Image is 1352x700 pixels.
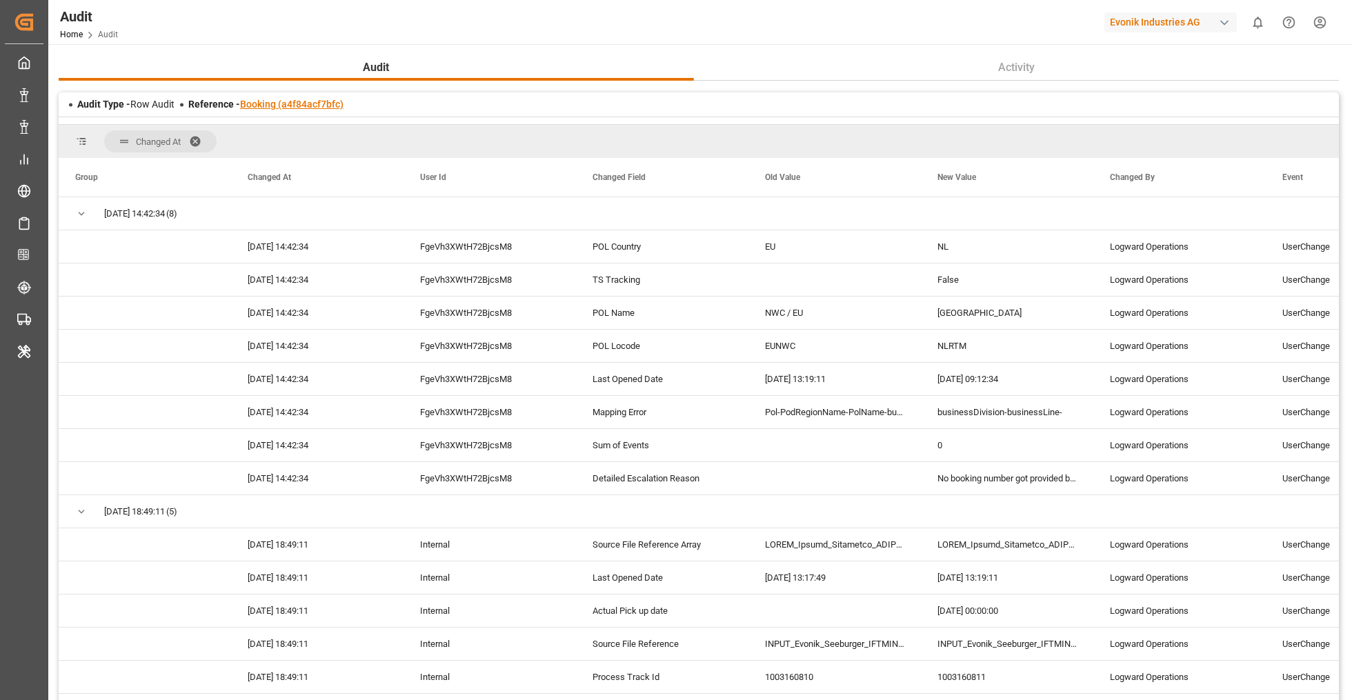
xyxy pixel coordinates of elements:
[1093,528,1266,561] div: Logward Operations
[231,561,404,594] div: [DATE] 18:49:11
[60,30,83,39] a: Home
[231,528,404,561] div: [DATE] 18:49:11
[1093,263,1266,296] div: Logward Operations
[166,198,177,230] span: (8)
[765,172,800,182] span: Old Value
[404,462,576,494] div: FgeVh3XWtH72BjcsM8
[576,528,748,561] div: Source File Reference Array
[77,97,175,112] div: Row Audit
[576,396,748,428] div: Mapping Error
[921,561,1093,594] div: [DATE] 13:19:11
[748,528,921,561] div: LOREM_Ipsumd_Sitametco_ADIPIS_5115249433_72388330779812149.eli,SEDDO_Eiusmo_Temporinc_UTLABO_7772...
[75,172,98,182] span: Group
[1273,7,1304,38] button: Help Center
[231,396,404,428] div: [DATE] 14:42:34
[357,59,395,76] span: Audit
[104,198,165,230] span: [DATE] 14:42:34
[576,561,748,594] div: Last Opened Date
[136,137,181,147] span: Changed At
[1093,661,1266,693] div: Logward Operations
[60,6,118,27] div: Audit
[576,661,748,693] div: Process Track Id
[404,230,576,263] div: FgeVh3XWtH72BjcsM8
[404,263,576,296] div: FgeVh3XWtH72BjcsM8
[921,462,1093,494] div: No booking number got provided by customer/forwarder
[576,230,748,263] div: POL Country
[1104,12,1237,32] div: Evonik Industries AG
[1093,429,1266,461] div: Logward Operations
[694,54,1340,81] button: Activity
[921,429,1093,461] div: 0
[1093,594,1266,627] div: Logward Operations
[188,99,344,110] span: Reference -
[748,297,921,329] div: NWC / EU
[1093,628,1266,660] div: Logward Operations
[993,59,1040,76] span: Activity
[1093,297,1266,329] div: Logward Operations
[77,99,130,110] span: Audit Type -
[404,363,576,395] div: FgeVh3XWtH72BjcsM8
[231,429,404,461] div: [DATE] 14:42:34
[231,263,404,296] div: [DATE] 14:42:34
[231,297,404,329] div: [DATE] 14:42:34
[404,330,576,362] div: FgeVh3XWtH72BjcsM8
[1093,330,1266,362] div: Logward Operations
[404,396,576,428] div: FgeVh3XWtH72BjcsM8
[420,172,446,182] span: User Id
[576,330,748,362] div: POL Locode
[748,561,921,594] div: [DATE] 13:17:49
[231,230,404,263] div: [DATE] 14:42:34
[1104,9,1242,35] button: Evonik Industries AG
[748,230,921,263] div: EU
[240,99,344,110] a: Booking (a4f84acf7bfc)
[921,263,1093,296] div: False
[576,628,748,660] div: Source File Reference
[576,594,748,627] div: Actual Pick up date
[231,462,404,494] div: [DATE] 14:42:34
[748,396,921,428] div: Pol-PodRegionName-PolName-businessDivision-businessLine-businessLineCode-
[748,363,921,395] div: [DATE] 13:19:11
[921,396,1093,428] div: businessDivision-businessLine-
[921,330,1093,362] div: NLRTM
[1093,561,1266,594] div: Logward Operations
[576,297,748,329] div: POL Name
[1282,172,1303,182] span: Event
[937,172,976,182] span: New Value
[248,172,291,182] span: Changed At
[404,429,576,461] div: FgeVh3XWtH72BjcsM8
[1093,462,1266,494] div: Logward Operations
[1242,7,1273,38] button: show 0 new notifications
[921,628,1093,660] div: INPUT_Evonik_Seeburger_IFTMIN_1003160811_20250919151659086.edi
[748,661,921,693] div: 1003160810
[1110,172,1155,182] span: Changed By
[404,528,576,561] div: Internal
[1093,363,1266,395] div: Logward Operations
[593,172,646,182] span: Changed Field
[1093,230,1266,263] div: Logward Operations
[576,462,748,494] div: Detailed Escalation Reason
[231,363,404,395] div: [DATE] 14:42:34
[921,297,1093,329] div: [GEOGRAPHIC_DATA]
[921,363,1093,395] div: [DATE] 09:12:34
[231,661,404,693] div: [DATE] 18:49:11
[748,330,921,362] div: EUNWC
[404,594,576,627] div: Internal
[921,230,1093,263] div: NL
[404,297,576,329] div: FgeVh3XWtH72BjcsM8
[1093,396,1266,428] div: Logward Operations
[59,54,694,81] button: Audit
[404,628,576,660] div: Internal
[576,263,748,296] div: TS Tracking
[921,594,1093,627] div: [DATE] 00:00:00
[104,496,165,528] span: [DATE] 18:49:11
[231,594,404,627] div: [DATE] 18:49:11
[921,528,1093,561] div: LOREM_Ipsumd_Sitametco_ADIPIS_1625770829_30222185896317064.eli,SEDDO_Eiusmo_Temporinc_UTLABO_1701...
[231,330,404,362] div: [DATE] 14:42:34
[576,363,748,395] div: Last Opened Date
[921,661,1093,693] div: 1003160811
[231,628,404,660] div: [DATE] 18:49:11
[404,561,576,594] div: Internal
[748,628,921,660] div: INPUT_Evonik_Seeburger_IFTMIN_1003160810_20250919151651175.edi
[576,429,748,461] div: Sum of Events
[166,496,177,528] span: (5)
